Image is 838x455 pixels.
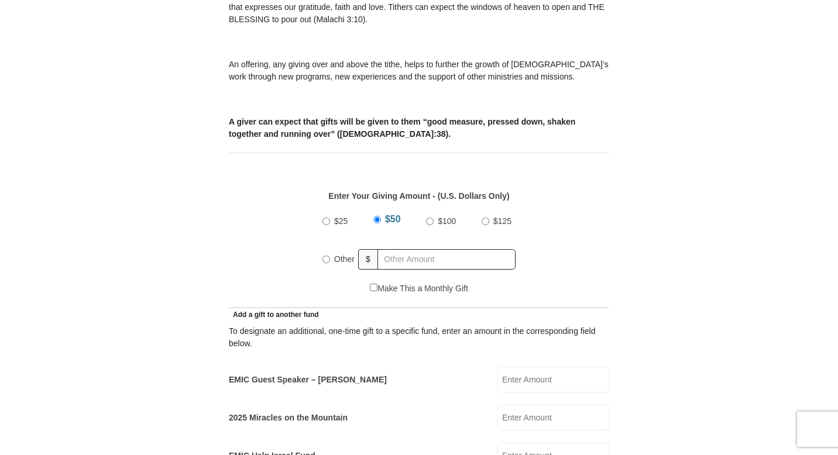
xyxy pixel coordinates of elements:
[229,311,319,319] span: Add a gift to another fund
[334,254,355,264] span: Other
[385,214,401,224] span: $50
[229,58,609,83] p: An offering, any giving over and above the tithe, helps to further the growth of [DEMOGRAPHIC_DAT...
[229,117,575,139] b: A giver can expect that gifts will be given to them “good measure, pressed down, shaken together ...
[497,367,609,392] input: Enter Amount
[370,282,468,295] label: Make This a Monthly Gift
[229,412,348,424] label: 2025 Miracles on the Mountain
[229,325,609,350] div: To designate an additional, one-time gift to a specific fund, enter an amount in the correspondin...
[358,249,378,270] span: $
[497,405,609,430] input: Enter Amount
[328,191,509,201] strong: Enter Your Giving Amount - (U.S. Dollars Only)
[438,216,456,226] span: $100
[229,374,387,386] label: EMIC Guest Speaker – [PERSON_NAME]
[370,284,377,291] input: Make This a Monthly Gift
[493,216,511,226] span: $125
[334,216,348,226] span: $25
[377,249,516,270] input: Other Amount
